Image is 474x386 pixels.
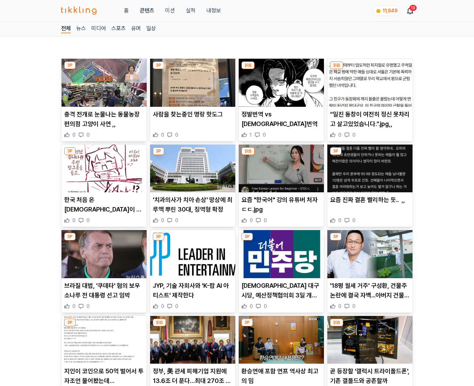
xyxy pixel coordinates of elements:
[64,61,76,69] div: 3P
[330,147,341,155] div: 3P
[124,7,129,15] a: 홈
[250,132,252,138] span: 1
[150,230,235,278] img: JYP, 기술 자회사와 'K-팝 AI 아티스트' 제작한다
[327,59,413,107] img: “일진 동창이 여전히 정신 못차리고 살고있었습니다.”.jpg,,
[241,366,321,386] p: 환승연애 포함 연프 역사상 최고의 밈
[150,59,235,107] img: 사람을 찾는중인 명랑 핫도그
[330,281,410,300] p: '18평 월세 거주' 구성환, 건물주 논란에 결국 자백...아버지 건물 증여받아(+[PERSON_NAME],[PERSON_NAME],[PERSON_NAME])
[161,132,164,138] span: 0
[64,147,76,155] div: 3P
[150,144,236,227] div: 3P '치과의사가 치아 손상' 망상에 최루액 뿌린 30대, 징역형 확정 '치과의사가 치아 손상' 망상에 최루액 뿌린 30대, 징역형 확정 0 0
[327,316,413,364] img: 곧 등장할 '갤럭시 트라이폴드폰', 기존 갤폴드와 공존할까
[352,132,355,138] span: 0
[338,303,341,310] span: 0
[61,24,71,33] a: 전체
[330,233,341,240] div: 3P
[91,24,106,33] a: 미디어
[76,24,86,33] a: 뉴스
[338,217,341,224] span: 0
[239,145,324,193] img: 요즘 "한국어" 강의 유튜버 처자ㄷㄷ.jpg
[238,58,324,141] div: 읽음 정발번역 vs 불법번역 정발번역 vs [DEMOGRAPHIC_DATA]번역 1 0
[239,230,324,278] img: 민주 대구시당, 예산정책협의회 3일 개최…서구청 불참 논란(종합)
[161,217,164,224] span: 0
[241,61,255,69] div: 읽음
[241,147,255,155] div: 읽음
[409,5,417,11] div: 19
[250,303,253,310] span: 0
[330,366,410,386] p: 곧 등장할 '갤럭시 트라이폴드폰', 기존 갤폴드와 공존할까
[238,230,324,313] div: 3P 민주 대구시당, 예산정책협의회 3일 개최…서구청 불참 논란(종합) [DEMOGRAPHIC_DATA] 대구시당, 예산정책협의회 3일 개최…서구청 불참 논란(종합) 0 0
[239,316,324,364] img: 환승연애 포함 연프 역사상 최고의 밈
[150,58,236,141] div: 3P 사람을 찾는중인 명랑 핫도그 사람을 찾는중인 명랑 핫도그 0 0
[263,132,266,138] span: 0
[61,316,147,364] img: 지인이 코인으로 50억 벌어서 투자조언 물어봤는데 거만하네,,
[61,58,147,141] div: 3P 충격 전개로 눈물나는 동물농장 편의점 고양이 사연 ,, 충격 전개로 눈물나는 동물농장 편의점 고양이 사연 ,, 0 0
[61,59,147,107] img: 충격 전개로 눈물나는 동물농장 편의점 고양이 사연 ,,
[327,230,413,313] div: 3P '18평 월세 거주' 구성환, 건물주 논란에 결국 자백...아버지 건물 증여받아(+나혼산,유퀴즈,꽃분이) '18평 월세 거주' 구성환, 건물주 논란에 결국 자백...아버...
[146,24,156,33] a: 일상
[186,7,195,15] a: 실적
[61,7,97,15] img: 티끌링
[61,230,147,278] img: 브라질 대법, '쿠데타' 혐의 보우소나루 전 대통령 선고 임박
[150,316,235,364] img: 정부, 美 관세 피해기업 지원에 13.6조 더 푼다…최대 270조 확대
[111,24,126,33] a: 스포츠
[153,147,164,155] div: 3P
[87,132,90,138] span: 0
[264,217,267,224] span: 0
[352,217,355,224] span: 0
[153,366,233,386] p: 정부, 美 관세 피해기업 지원에 13.6조 더 푼다…최대 270조 확대
[338,132,341,138] span: 0
[61,145,147,193] img: 한국 처음 온 일본인들이 무조건 겪는 신고식 ,,
[153,233,164,240] div: 3P
[239,59,324,107] img: 정발번역 vs 불법번역
[327,230,413,278] img: '18평 월세 거주' 구성환, 건물주 논란에 결국 자백...아버지 건물 증여받아(+나혼산,유퀴즈,꽃분이)
[153,319,166,326] div: 읽음
[373,5,399,16] a: coin 11,649
[72,132,76,138] span: 0
[175,217,178,224] span: 0
[87,303,90,310] span: 0
[131,24,141,33] a: 유머
[330,110,410,129] p: “일진 동창이 여전히 정신 못차리고 살고있었습니다.”.jpg,,
[327,58,413,141] div: 읽음 “일진 동창이 여전히 정신 못차리고 살고있었습니다.”.jpg,, “일진 동창이 여전히 정신 못차리고 살고있었습니다.”.jpg,, 0 0
[238,144,324,227] div: 읽음 요즘 "한국어" 강의 유튜버 처자ㄷㄷ.jpg 요즘 "한국어" 강의 유튜버 처자ㄷㄷ.jpg 0 0
[330,195,410,205] p: 요즘 진짜 결혼 빨리하는 듯.. ,,
[64,110,144,129] p: 충격 전개로 눈물나는 동물농장 편의점 고양이 사연 ,,
[175,303,178,310] span: 0
[64,319,76,326] div: 3P
[376,8,381,14] img: coin
[206,7,221,15] a: 내정보
[330,61,343,69] div: 읽음
[264,303,267,310] span: 0
[407,7,413,15] a: 19
[153,61,164,69] div: 3P
[153,281,233,300] p: JYP, 기술 자회사와 'K-팝 AI 아티스트' 제작한다
[383,8,397,13] span: 11,649
[153,110,233,119] p: 사람을 찾는중인 명랑 핫도그
[64,366,144,386] p: 지인이 코인으로 50억 벌어서 투자조언 물어봤는데 [PERSON_NAME],,
[72,217,76,224] span: 0
[140,7,154,15] a: 콘텐츠
[250,217,253,224] span: 0
[150,145,235,193] img: '치과의사가 치아 손상' 망상에 최루액 뿌린 30대, 징역형 확정
[241,195,321,214] p: 요즘 "한국어" 강의 유튜버 처자ㄷㄷ.jpg
[87,217,90,224] span: 0
[64,195,144,214] p: 한국 처음 온 [DEMOGRAPHIC_DATA]이 무조건 겪는 신고식 ,,
[327,145,413,193] img: 요즘 진짜 결혼 빨리하는 듯.. ,,
[165,7,175,15] button: 미션
[150,230,236,313] div: 3P JYP, 기술 자회사와 'K-팝 AI 아티스트' 제작한다 JYP, 기술 자회사와 'K-팝 AI 아티스트' 제작한다 0 0
[61,144,147,227] div: 3P 한국 처음 온 일본인들이 무조건 겪는 신고식 ,, 한국 처음 온 [DEMOGRAPHIC_DATA]이 무조건 겪는 신고식 ,, 0 0
[61,230,147,313] div: 3P 브라질 대법, '쿠데타' 혐의 보우소나루 전 대통령 선고 임박 브라질 대법, '쿠데타' 혐의 보우소나루 전 대통령 선고 임박 0 0
[241,319,253,326] div: 3P
[175,132,178,138] span: 0
[153,195,233,214] p: '치과의사가 치아 손상' 망상에 최루액 뿌린 30대, 징역형 확정
[241,110,321,129] p: 정발번역 vs [DEMOGRAPHIC_DATA]번역
[64,281,144,300] p: 브라질 대법, '쿠데타' 혐의 보우소나루 전 대통령 선고 임박
[241,233,253,240] div: 3P
[241,281,321,300] p: [DEMOGRAPHIC_DATA] 대구시당, 예산정책협의회 3일 개최…서구청 불참 논란(종합)
[64,233,76,240] div: 3P
[72,303,76,310] span: 0
[330,319,343,326] div: 읽음
[352,303,355,310] span: 0
[327,144,413,227] div: 3P 요즘 진짜 결혼 빨리하는 듯.. ,, 요즘 진짜 결혼 빨리하는 듯.. ,, 0 0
